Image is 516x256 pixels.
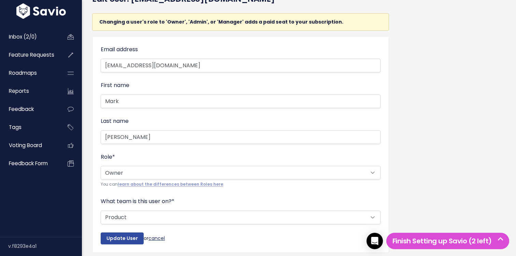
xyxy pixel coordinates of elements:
[2,65,57,81] a: Roadmaps
[367,233,383,249] div: Open Intercom Messenger
[2,29,57,45] a: Inbox (2/0)
[15,3,68,19] img: logo-white.9d6f32f41409.svg
[9,69,37,76] span: Roadmaps
[2,83,57,99] a: Reports
[2,156,57,171] a: Feedback form
[101,45,381,244] form: or
[2,138,57,153] a: Voting Board
[389,236,506,246] h5: Finish Setting up Savio (2 left)
[2,119,57,135] a: Tags
[8,237,82,255] div: v.f8293e4a1
[118,182,223,187] a: learn about the differences between Roles here
[9,51,54,58] span: Feature Requests
[9,33,37,40] span: Inbox (2/0)
[9,160,48,167] span: Feedback form
[101,45,138,55] label: Email address
[101,116,129,126] label: Last name
[101,197,174,207] label: What team is this user on?
[101,81,129,90] label: First name
[2,101,57,117] a: Feedback
[9,142,42,149] span: Voting Board
[9,87,29,95] span: Reports
[99,18,343,25] strong: Changing a user's role to 'Owner', 'Admin', or 'Manager' adds a paid seat to your subscription.
[101,181,381,188] small: You can .
[101,232,144,245] input: Update User
[9,124,21,131] span: Tags
[101,152,115,162] label: Role
[2,47,57,63] a: Feature Requests
[9,105,34,113] span: Feedback
[148,234,165,241] a: cancel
